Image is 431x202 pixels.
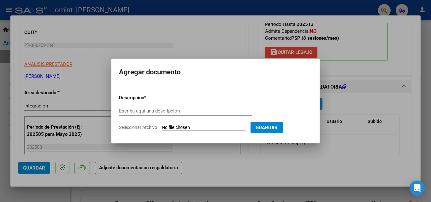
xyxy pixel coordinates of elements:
p: Descripcion [119,94,177,101]
button: Guardar [251,122,283,133]
span: Guardar [256,125,278,130]
div: Open Intercom Messenger [410,181,425,196]
span: Seleccionar Archivo [119,125,157,130]
h2: Agregar documento [119,66,312,78]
